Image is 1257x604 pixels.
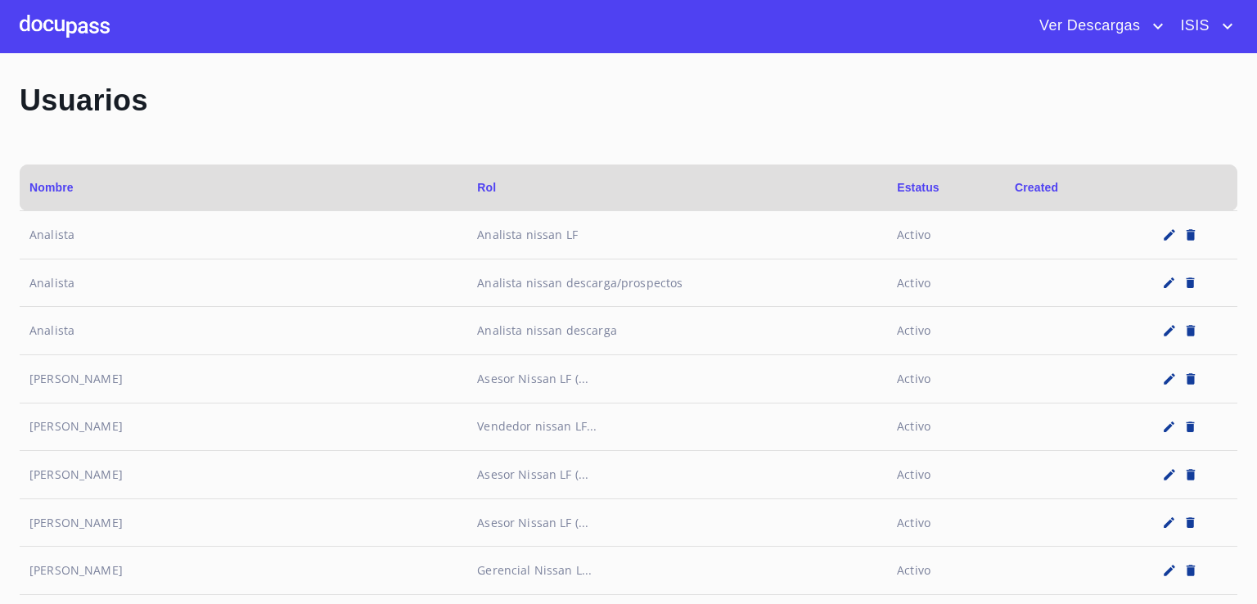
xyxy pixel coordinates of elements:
td: Activo [887,355,1005,403]
th: Estatus [887,165,1005,211]
td: Activo [887,498,1005,547]
td: Activo [887,307,1005,355]
td: Activo [887,403,1005,451]
td: [PERSON_NAME] [20,547,467,595]
td: [PERSON_NAME] [20,355,467,403]
th: Created [1005,165,1123,211]
button: account of current user [1027,13,1168,39]
td: [PERSON_NAME] [20,498,467,547]
td: Asesor Nissan LF (... [467,498,887,547]
td: Analista [20,211,467,259]
th: Rol [467,165,887,211]
td: [PERSON_NAME] [20,451,467,499]
button: account of current user [1168,13,1237,39]
span: ISIS [1168,13,1218,39]
td: Activo [887,451,1005,499]
td: Activo [887,211,1005,259]
td: Vendedor nissan LF... [467,403,887,451]
td: Analista [20,259,467,307]
td: Analista [20,307,467,355]
td: Analista nissan descarga [467,307,887,355]
td: Asesor Nissan LF (... [467,451,887,499]
p: Usuarios [20,78,1237,124]
td: Asesor Nissan LF (... [467,355,887,403]
td: Activo [887,547,1005,595]
td: Activo [887,259,1005,307]
td: Analista nissan LF [467,211,887,259]
td: [PERSON_NAME] [20,403,467,451]
span: Ver Descargas [1027,13,1148,39]
td: Gerencial Nissan L... [467,547,887,595]
th: Nombre [20,165,467,211]
td: Analista nissan descarga/prospectos [467,259,887,307]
